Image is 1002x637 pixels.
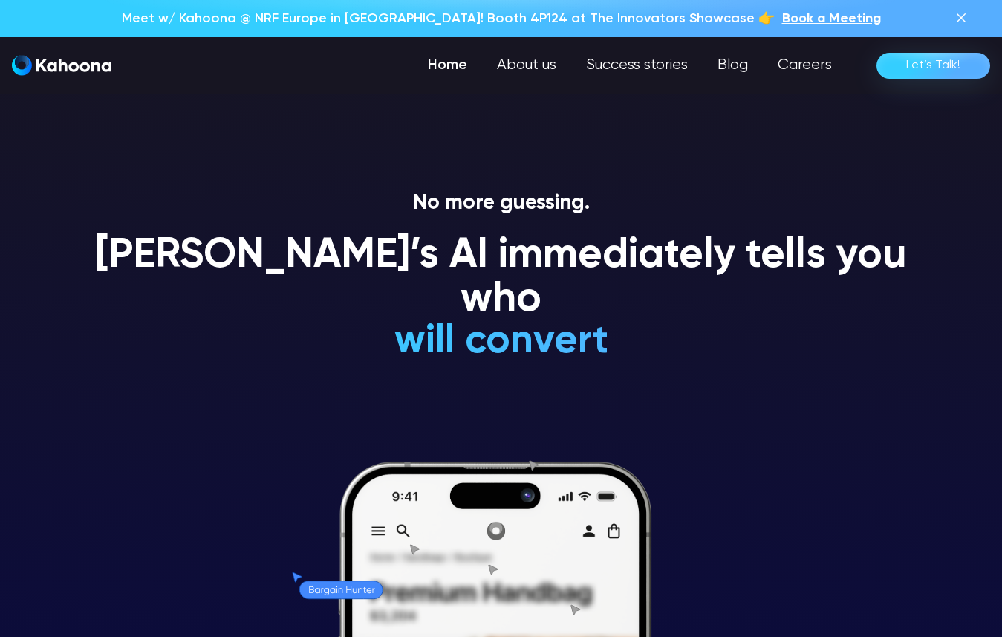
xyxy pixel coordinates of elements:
a: Success stories [571,51,703,80]
a: About us [482,51,571,80]
a: home [12,55,111,77]
a: Blog [703,51,763,80]
a: Book a Meeting [782,9,881,28]
span: Book a Meeting [782,12,881,25]
a: Let’s Talk! [876,53,990,79]
a: Careers [763,51,847,80]
h1: will convert [282,320,720,363]
a: Home [413,51,482,80]
p: Meet w/ Kahoona @ NRF Europe in [GEOGRAPHIC_DATA]! Booth 4P124 at The Innovators Showcase 👉 [122,9,775,28]
img: Kahoona logo white [12,55,111,76]
h1: [PERSON_NAME]’s AI immediately tells you who [78,234,925,323]
div: Let’s Talk! [906,54,960,77]
p: No more guessing. [78,191,925,216]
